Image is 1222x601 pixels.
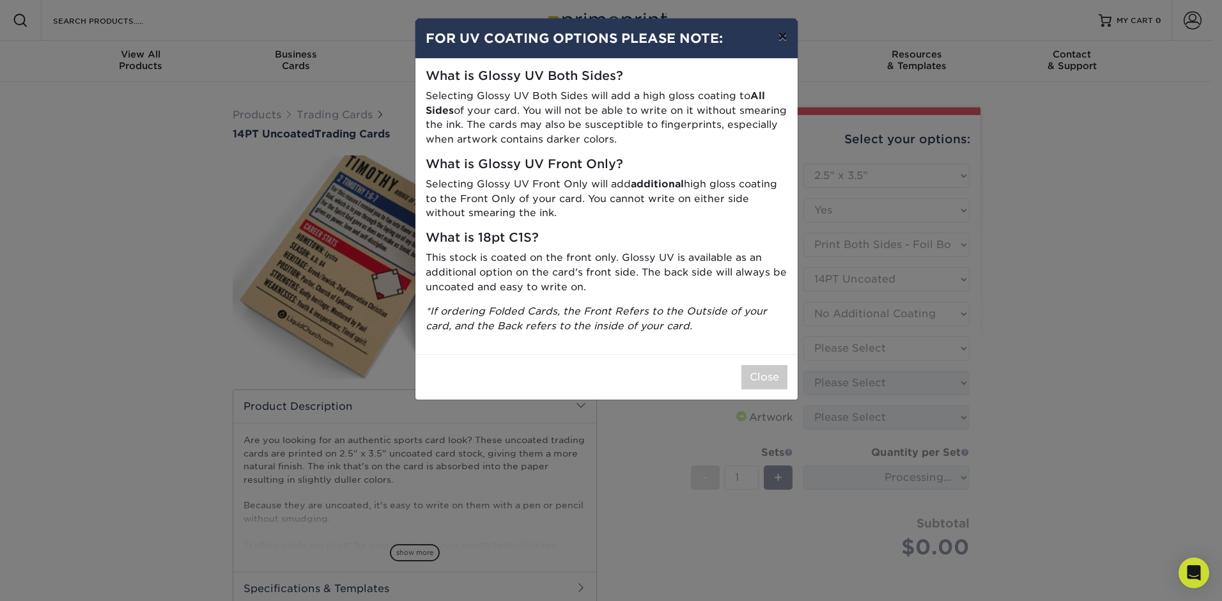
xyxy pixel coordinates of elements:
[426,177,787,221] p: Selecting Glossy UV Front Only will add high gloss coating to the Front Only of your card. You ca...
[426,305,767,332] i: *If ordering Folded Cards, the Front Refers to the Outside of your card, and the Back refers to t...
[768,19,797,54] button: ×
[426,231,787,246] h5: What is 18pt C1S?
[426,89,787,147] p: Selecting Glossy UV Both Sides will add a high gloss coating to of your card. You will not be abl...
[426,29,787,48] h4: FOR UV COATING OPTIONS PLEASE NOTE:
[426,157,787,172] h5: What is Glossy UV Front Only?
[426,90,765,116] strong: All Sides
[741,365,787,389] button: Close
[426,69,787,84] h5: What is Glossy UV Both Sides?
[1179,558,1209,588] div: Open Intercom Messenger
[426,251,787,294] p: This stock is coated on the front only. Glossy UV is available as an additional option on the car...
[631,178,684,190] strong: additional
